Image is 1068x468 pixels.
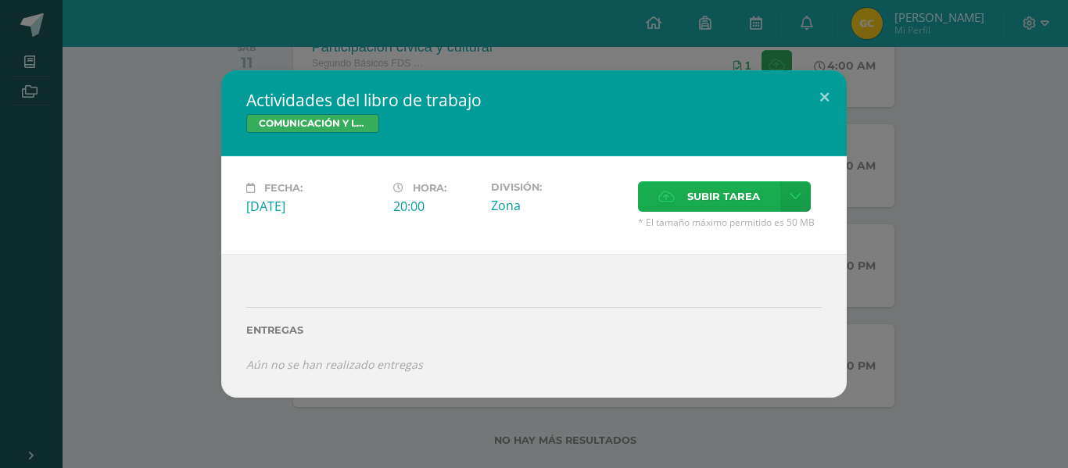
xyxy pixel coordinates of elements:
label: Entregas [246,324,822,336]
span: Hora: [413,182,446,194]
div: 20:00 [393,198,478,215]
div: [DATE] [246,198,381,215]
span: COMUNICACIÓN Y LENGUAJE, IDIOMA ESPAÑOL [246,114,379,133]
div: Zona [491,197,625,214]
button: Close (Esc) [802,70,847,123]
span: Fecha: [264,182,303,194]
span: * El tamaño máximo permitido es 50 MB [638,216,822,229]
h2: Actividades del libro de trabajo [246,89,822,111]
i: Aún no se han realizado entregas [246,357,423,372]
label: División: [491,181,625,193]
span: Subir tarea [687,182,760,211]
